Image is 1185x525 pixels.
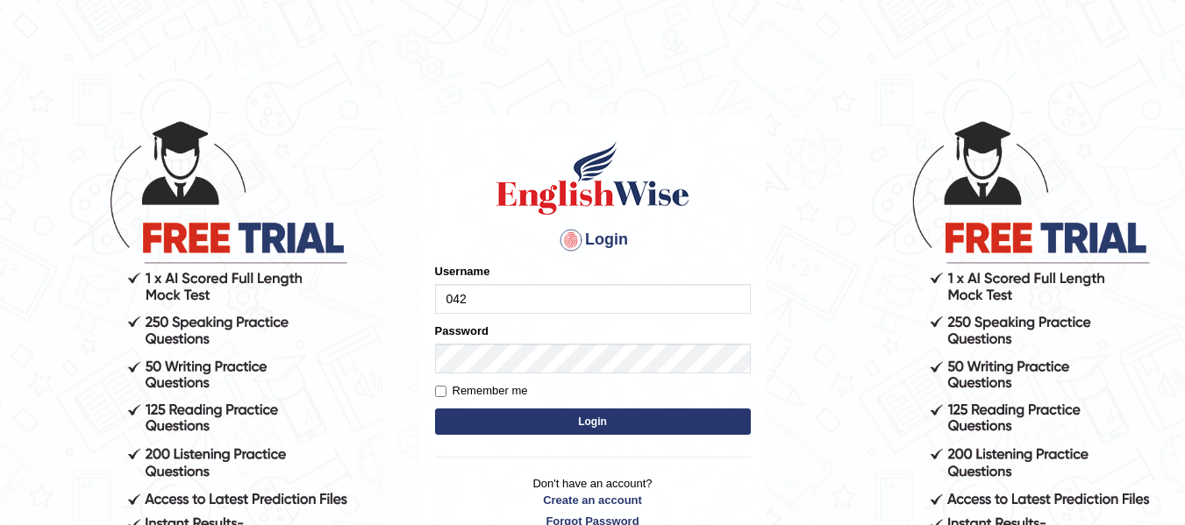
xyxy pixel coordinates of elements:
img: Logo of English Wise sign in for intelligent practice with AI [493,138,693,217]
h4: Login [435,226,751,254]
input: Remember me [435,386,446,397]
label: Remember me [435,382,528,400]
button: Login [435,408,751,435]
label: Username [435,263,490,280]
label: Password [435,323,489,339]
a: Create an account [435,492,751,508]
